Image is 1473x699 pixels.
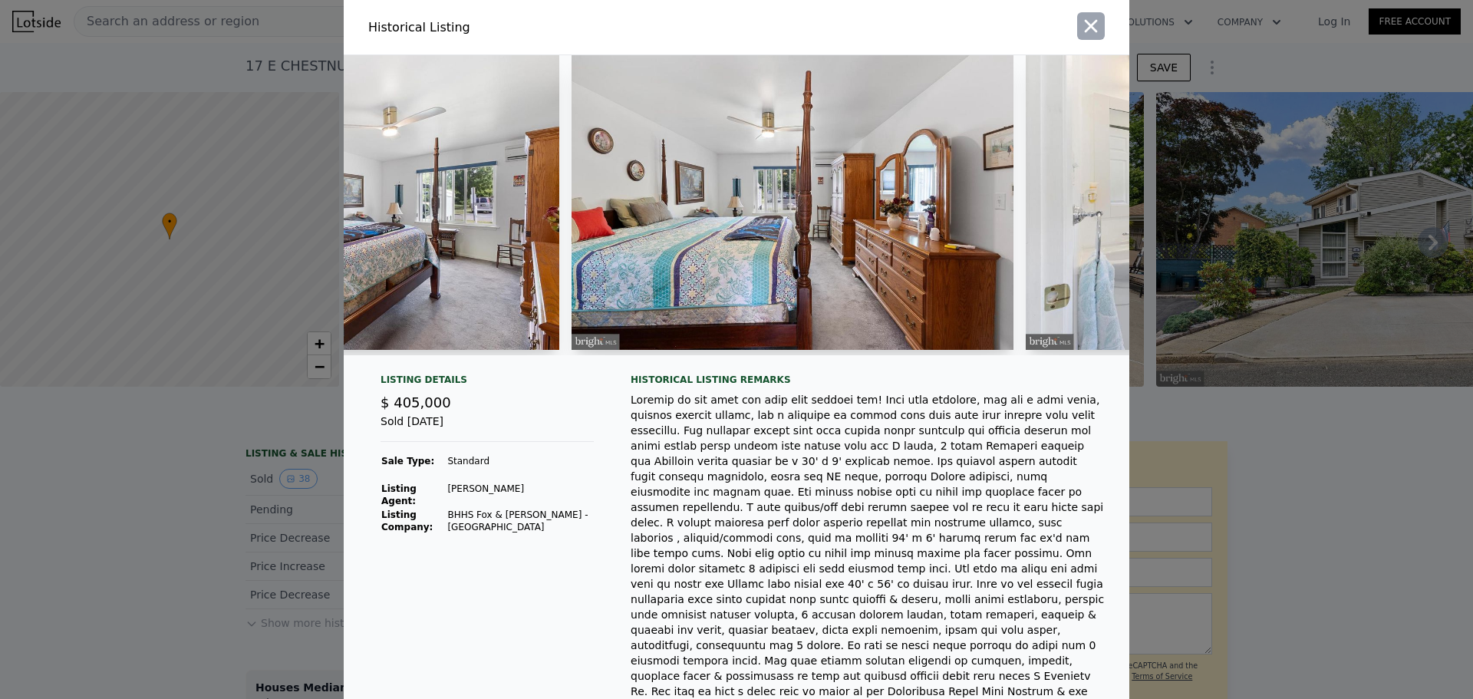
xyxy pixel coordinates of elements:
[447,454,594,468] td: Standard
[381,483,417,506] strong: Listing Agent:
[381,456,434,467] strong: Sale Type:
[1026,55,1468,350] img: Property Img
[447,508,594,534] td: BHHS Fox & [PERSON_NAME] - [GEOGRAPHIC_DATA]
[381,374,594,392] div: Listing Details
[368,18,730,37] div: Historical Listing
[631,374,1105,386] div: Historical Listing remarks
[381,509,433,532] strong: Listing Company:
[381,414,594,442] div: Sold [DATE]
[447,482,594,508] td: [PERSON_NAME]
[381,394,451,410] span: $ 405,000
[572,55,1013,350] img: Property Img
